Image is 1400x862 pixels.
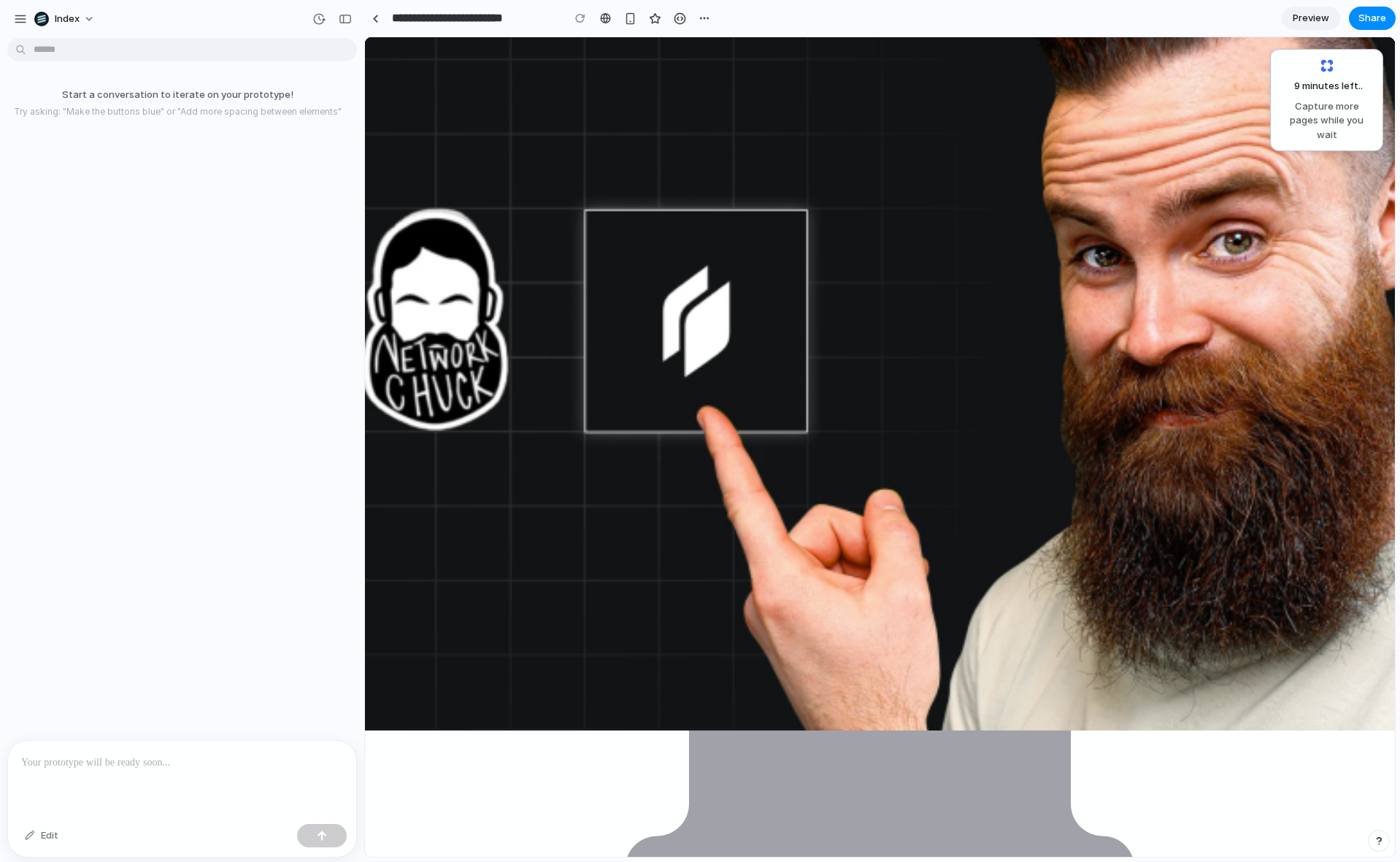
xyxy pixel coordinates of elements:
span: Index [55,12,80,26]
span: 9 minutes left .. [1283,79,1363,94]
button: Index [28,7,102,31]
span: Capture more pages while you wait [1280,99,1374,142]
button: Share [1349,7,1396,30]
span: Share [1358,11,1386,26]
span: Preview [1293,11,1329,26]
a: Preview [1282,7,1340,30]
p: Try asking: "Make the buttons blue" or "Add more spacing between elements" [6,105,350,118]
p: Start a conversation to iterate on your prototype! [6,88,350,102]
